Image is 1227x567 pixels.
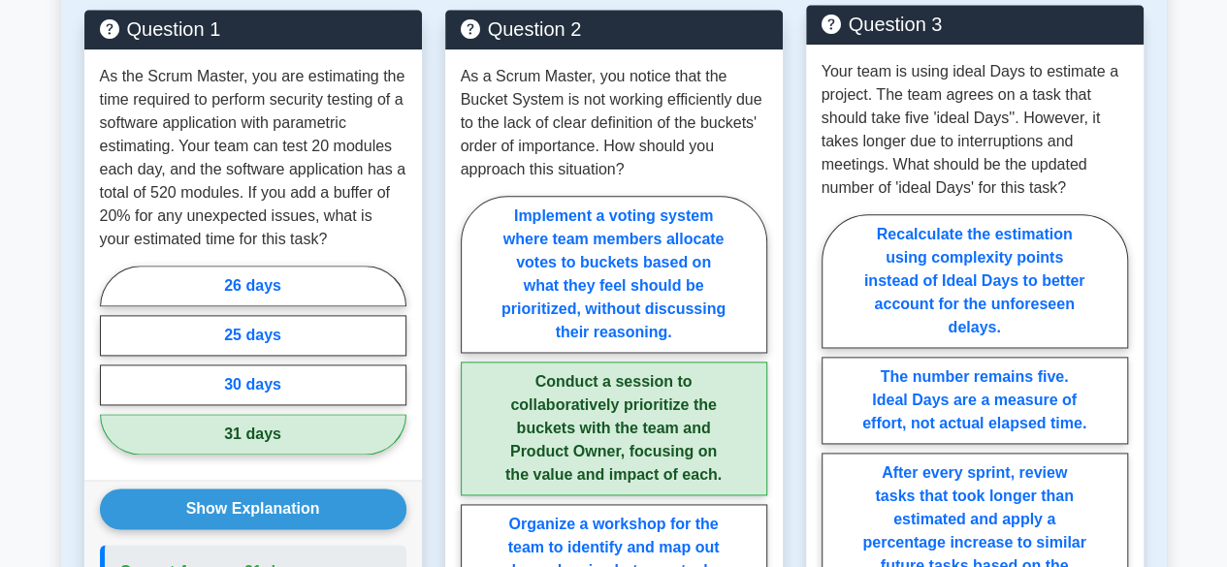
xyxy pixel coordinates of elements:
label: Implement a voting system where team members allocate votes to buckets based on what they feel sh... [461,196,767,353]
h5: Question 3 [822,13,1128,36]
h5: Question 1 [100,17,406,41]
label: 26 days [100,266,406,306]
label: The number remains five. Ideal Days are a measure of effort, not actual elapsed time. [822,357,1128,444]
p: As a Scrum Master, you notice that the Bucket System is not working efficiently due to the lack o... [461,65,767,181]
button: Show Explanation [100,488,406,529]
label: Recalculate the estimation using complexity points instead of Ideal Days to better account for th... [822,214,1128,348]
p: As the Scrum Master, you are estimating the time required to perform security testing of a softwa... [100,65,406,251]
label: 31 days [100,414,406,455]
h5: Question 2 [461,17,767,41]
label: 25 days [100,315,406,356]
p: Your team is using ideal Days to estimate a project. The team agrees on a task that should take f... [822,60,1128,200]
label: 30 days [100,364,406,405]
label: Conduct a session to collaboratively prioritize the buckets with the team and Product Owner, focu... [461,362,767,495]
